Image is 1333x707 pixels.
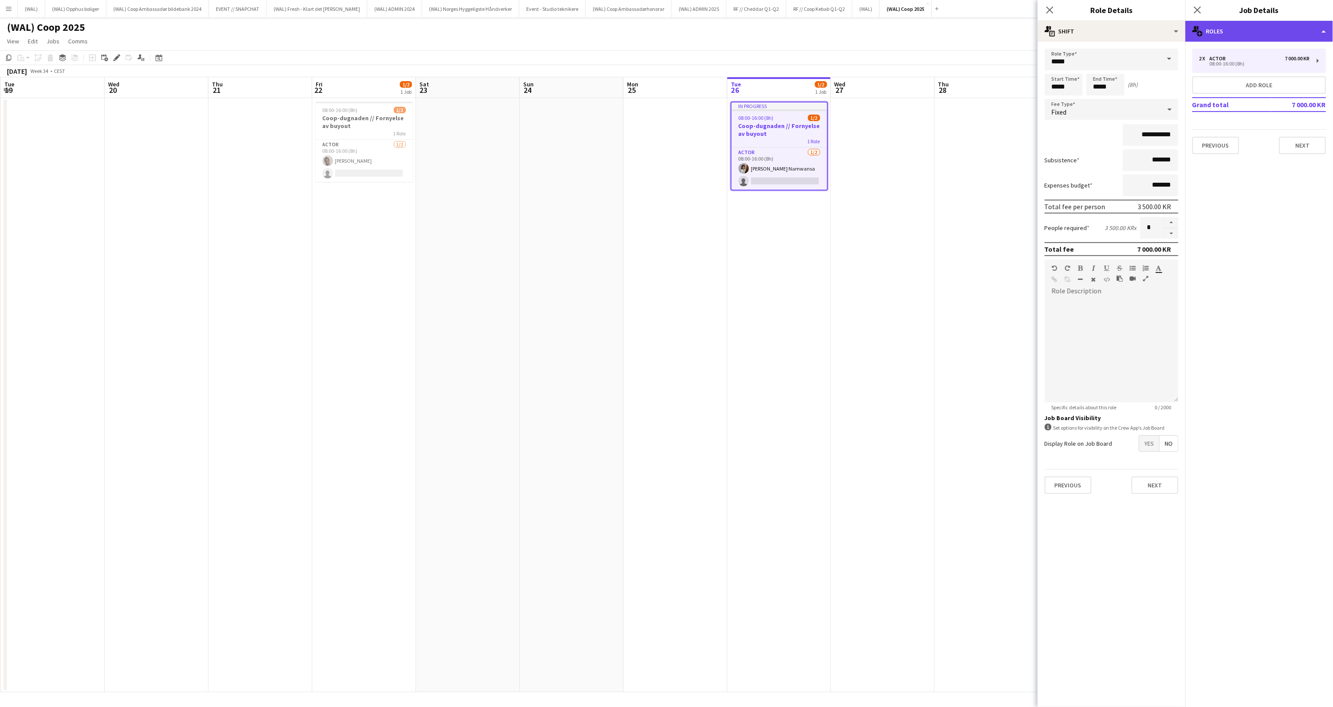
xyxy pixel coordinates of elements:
[108,80,119,88] span: Wed
[323,107,358,113] span: 08:00-16:00 (8h)
[808,138,820,145] span: 1 Role
[1104,265,1110,272] button: Underline
[586,0,672,17] button: (WAL) Coop Ambassadørhonorar
[833,85,846,95] span: 27
[29,68,50,74] span: Week 34
[1279,137,1326,154] button: Next
[419,80,429,88] span: Sat
[672,0,726,17] button: (WAL) ADMIN 2025
[1045,224,1090,232] label: People required
[7,21,85,34] h1: (WAL) Coop 2025
[1091,276,1097,283] button: Clear Formatting
[1038,4,1185,16] h3: Role Details
[209,0,267,17] button: EVENT // SNAPCHAT
[880,0,932,17] button: (WAL) Coop 2025
[731,102,828,191] app-job-card: In progress08:00-16:00 (8h)1/2Coop-dugnaden // Fornyelse av buyout1 RoleActor1/208:00-16:00 (8h)[...
[1128,81,1138,89] div: (8h)
[3,85,14,95] span: 19
[1185,4,1333,16] h3: Job Details
[1185,21,1333,42] div: Roles
[394,107,406,113] span: 1/2
[18,0,45,17] button: (WAL)
[1271,98,1326,112] td: 7 000.00 KR
[316,102,413,182] app-job-card: 08:00-16:00 (8h)1/2Coop-dugnaden // Fornyelse av buyout1 RoleActor1/208:00-16:00 (8h)[PERSON_NAME]
[1117,275,1123,282] button: Paste as plain text
[1138,202,1171,211] div: 3 500.00 KR
[1143,265,1149,272] button: Ordered List
[3,36,23,47] a: View
[1045,477,1092,494] button: Previous
[808,115,820,121] span: 1/2
[1038,21,1185,42] div: Shift
[316,114,413,130] h3: Coop-dugnaden // Fornyelse av buyout
[519,0,586,17] button: Event - Studio teknikere
[739,115,774,121] span: 08:00-16:00 (8h)
[731,80,741,88] span: Tue
[1045,156,1080,164] label: Subsistence
[522,85,534,95] span: 24
[212,80,223,88] span: Thu
[1045,414,1178,422] h3: Job Board Visibility
[422,0,519,17] button: (WAL) Norges Hyggeligste Håndverker
[1078,265,1084,272] button: Bold
[65,36,91,47] a: Comms
[316,140,413,182] app-card-role: Actor1/208:00-16:00 (8h)[PERSON_NAME]
[1199,62,1310,66] div: 08:00-16:00 (8h)
[1052,108,1067,116] span: Fixed
[1192,76,1326,94] button: Add role
[523,80,534,88] span: Sun
[45,0,106,17] button: (WAL) Opphus boliger
[1117,265,1123,272] button: Strikethrough
[815,81,827,88] span: 1/2
[815,89,827,95] div: 1 Job
[54,68,65,74] div: CEST
[4,80,14,88] span: Tue
[1192,98,1271,112] td: Grand total
[835,80,846,88] span: Wed
[7,67,27,76] div: [DATE]
[1210,56,1230,62] div: Actor
[626,85,638,95] span: 25
[24,36,41,47] a: Edit
[732,122,827,138] h3: Coop-dugnaden // Fornyelse av buyout
[267,0,367,17] button: (WAL) Fresh - Klart det [PERSON_NAME]
[1130,265,1136,272] button: Unordered List
[726,0,786,17] button: RF // Cheddar Q1-Q2
[211,85,223,95] span: 21
[1104,276,1110,283] button: HTML Code
[1285,56,1310,62] div: 7 000.00 KR
[1139,436,1159,451] span: Yes
[400,81,412,88] span: 1/2
[1156,265,1162,272] button: Text Color
[400,89,412,95] div: 1 Job
[627,80,638,88] span: Mon
[1165,217,1178,228] button: Increase
[1045,424,1178,432] div: Set options for visibility on the Crew App’s Job Board
[28,37,38,45] span: Edit
[1143,275,1149,282] button: Fullscreen
[729,85,741,95] span: 26
[367,0,422,17] button: (WAL) ADMIN 2024
[393,130,406,137] span: 1 Role
[418,85,429,95] span: 23
[316,80,323,88] span: Fri
[938,80,949,88] span: Thu
[68,37,88,45] span: Comms
[1105,224,1137,232] div: 3 500.00 KR x
[732,148,827,190] app-card-role: Actor1/208:00-16:00 (8h)[PERSON_NAME] Namwansa
[786,0,852,17] button: RF // Coop Kebab Q1-Q2
[1132,477,1178,494] button: Next
[107,85,119,95] span: 20
[1065,265,1071,272] button: Redo
[106,0,209,17] button: (WAL) Coop Ambassadør bildebank 2024
[1165,228,1178,239] button: Decrease
[1192,137,1239,154] button: Previous
[732,102,827,109] div: In progress
[1091,265,1097,272] button: Italic
[1148,404,1178,411] span: 0 / 2000
[1052,265,1058,272] button: Undo
[1045,181,1093,189] label: Expenses budget
[1130,275,1136,282] button: Insert video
